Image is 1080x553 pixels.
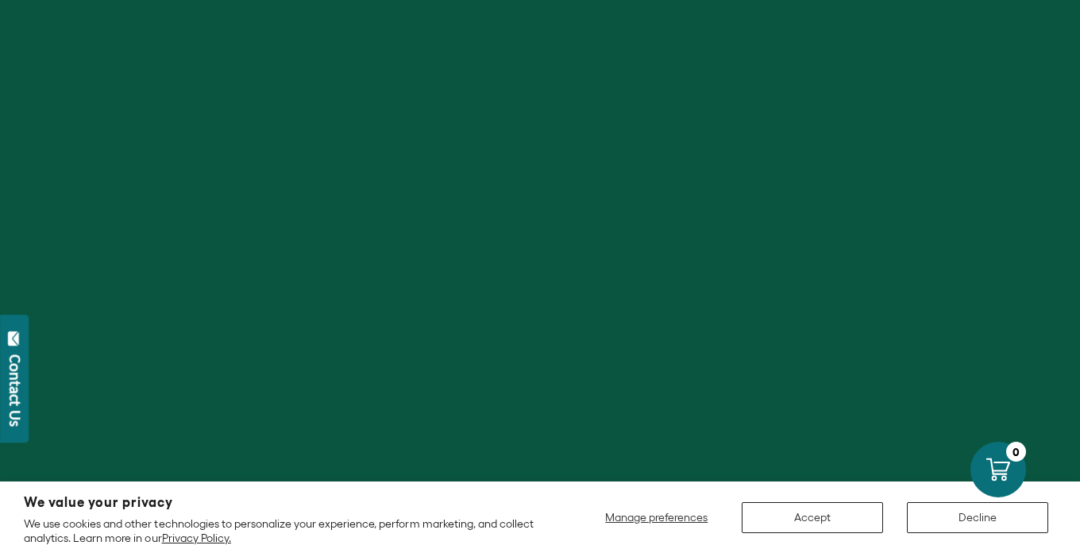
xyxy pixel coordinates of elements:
p: We use cookies and other technologies to personalize your experience, perform marketing, and coll... [24,516,544,545]
button: Decline [907,502,1048,533]
span: Manage preferences [605,511,708,524]
button: Accept [742,502,883,533]
div: 0 [1006,442,1026,462]
button: Manage preferences [596,502,718,533]
h2: We value your privacy [24,496,544,509]
a: Privacy Policy. [162,532,231,544]
div: Contact Us [7,354,23,427]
